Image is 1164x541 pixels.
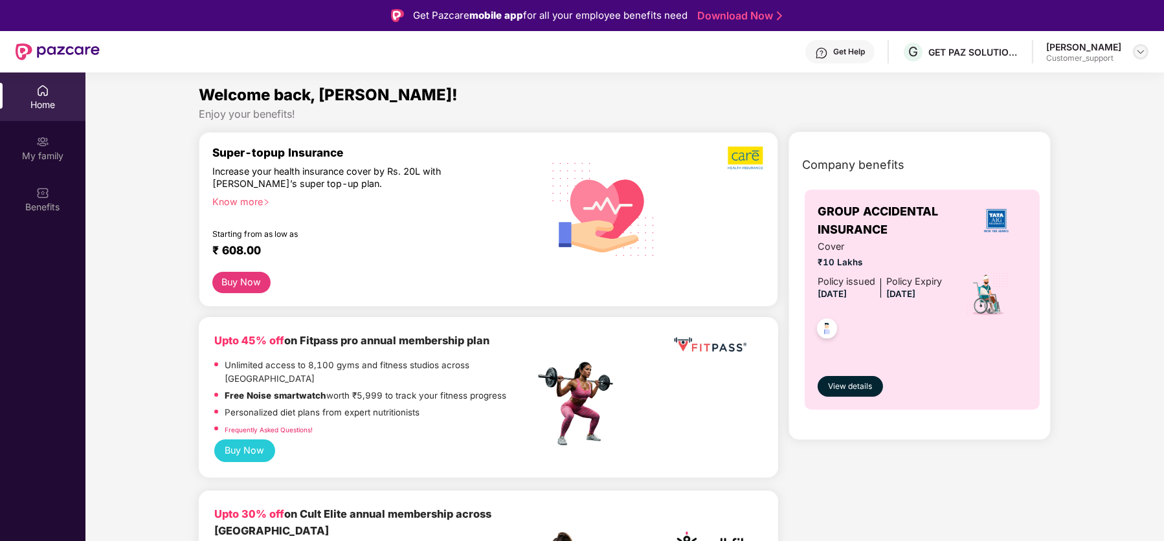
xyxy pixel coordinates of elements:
img: insurerLogo [979,203,1014,238]
div: [PERSON_NAME] [1046,41,1121,53]
strong: Free Noise smartwatch [225,390,326,401]
img: fppp.png [671,333,749,357]
a: Frequently Asked Questions! [225,426,313,434]
button: Buy Now [214,439,275,462]
span: GROUP ACCIDENTAL INSURANCE [818,203,965,239]
div: Enjoy your benefits! [199,107,1051,121]
div: Get Pazcare for all your employee benefits need [413,8,688,23]
b: on Cult Elite annual membership across [GEOGRAPHIC_DATA] [214,507,491,537]
span: Cover [818,239,942,254]
b: Upto 45% off [214,334,284,347]
span: G [908,44,918,60]
span: Welcome back, [PERSON_NAME]! [199,85,458,104]
div: Starting from as low as [212,229,480,238]
div: Customer_support [1046,53,1121,63]
p: worth ₹5,999 to track your fitness progress [225,389,506,403]
span: View details [829,381,873,393]
div: GET PAZ SOLUTIONS PRIVATE LIMTED [928,46,1019,58]
img: svg+xml;base64,PHN2ZyBpZD0iSG9tZSIgeG1sbnM9Imh0dHA6Ly93d3cudzMub3JnLzIwMDAvc3ZnIiB3aWR0aD0iMjAiIG... [36,84,49,97]
img: svg+xml;base64,PHN2ZyBpZD0iSGVscC0zMngzMiIgeG1sbnM9Imh0dHA6Ly93d3cudzMub3JnLzIwMDAvc3ZnIiB3aWR0aD... [815,47,828,60]
div: Get Help [833,47,865,57]
p: Unlimited access to 8,100 gyms and fitness studios across [GEOGRAPHIC_DATA] [225,359,535,386]
img: svg+xml;base64,PHN2ZyB4bWxucz0iaHR0cDovL3d3dy53My5vcmcvMjAwMC9zdmciIHhtbG5zOnhsaW5rPSJodHRwOi8vd3... [542,146,666,271]
img: svg+xml;base64,PHN2ZyBpZD0iQmVuZWZpdHMiIHhtbG5zPSJodHRwOi8vd3d3LnczLm9yZy8yMDAwL3N2ZyIgd2lkdGg9Ij... [36,186,49,199]
p: Personalized diet plans from expert nutritionists [225,406,420,419]
div: Know more [212,195,527,204]
img: Stroke [777,9,782,23]
div: Policy Expiry [886,274,942,289]
div: Policy issued [818,274,875,289]
b: Upto 30% off [214,507,284,520]
div: Increase your health insurance cover by Rs. 20L with [PERSON_NAME]’s super top-up plan. [212,165,478,190]
a: Download Now [697,9,778,23]
span: right [263,199,270,206]
img: svg+xml;base64,PHN2ZyB4bWxucz0iaHR0cDovL3d3dy53My5vcmcvMjAwMC9zdmciIHdpZHRoPSI0OC45NDMiIGhlaWdodD... [811,315,843,346]
img: svg+xml;base64,PHN2ZyBpZD0iRHJvcGRvd24tMzJ4MzIiIHhtbG5zPSJodHRwOi8vd3d3LnczLm9yZy8yMDAwL3N2ZyIgd2... [1136,47,1146,57]
b: on Fitpass pro annual membership plan [214,334,489,347]
div: ₹ 608.00 [212,243,522,259]
img: b5dec4f62d2307b9de63beb79f102df3.png [728,146,765,170]
span: [DATE] [886,289,915,299]
span: ₹10 Lakhs [818,256,942,269]
div: Super-topup Insurance [212,146,535,159]
button: View details [818,376,883,397]
img: New Pazcare Logo [16,43,100,60]
span: [DATE] [818,289,847,299]
span: Company benefits [802,156,904,174]
strong: mobile app [469,9,523,21]
button: Buy Now [212,272,271,293]
img: Logo [391,9,404,22]
img: icon [965,272,1010,317]
img: svg+xml;base64,PHN2ZyB3aWR0aD0iMjAiIGhlaWdodD0iMjAiIHZpZXdCb3g9IjAgMCAyMCAyMCIgZmlsbD0ibm9uZSIgeG... [36,135,49,148]
img: fpp.png [534,359,625,449]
